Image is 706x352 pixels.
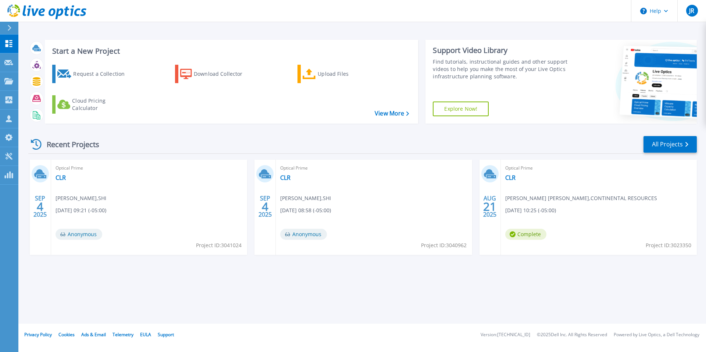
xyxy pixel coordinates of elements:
[28,135,109,153] div: Recent Projects
[505,164,692,172] span: Optical Prime
[262,203,268,210] span: 4
[56,206,106,214] span: [DATE] 09:21 (-05:00)
[56,164,243,172] span: Optical Prime
[175,65,257,83] a: Download Collector
[113,331,133,338] a: Telemetry
[280,194,331,202] span: [PERSON_NAME] , SHI
[280,174,290,181] a: CLR
[56,174,66,181] a: CLR
[433,46,571,55] div: Support Video Library
[483,193,497,220] div: AUG 2025
[52,65,134,83] a: Request a Collection
[280,164,467,172] span: Optical Prime
[258,193,272,220] div: SEP 2025
[56,194,106,202] span: [PERSON_NAME] , SHI
[505,229,546,240] span: Complete
[280,229,327,240] span: Anonymous
[73,67,132,81] div: Request a Collection
[433,58,571,80] div: Find tutorials, instructional guides and other support videos to help you make the most of your L...
[646,241,691,249] span: Project ID: 3023350
[56,229,102,240] span: Anonymous
[158,331,174,338] a: Support
[643,136,697,153] a: All Projects
[318,67,377,81] div: Upload Files
[505,194,657,202] span: [PERSON_NAME] [PERSON_NAME] , CONTINENTAL RESOURCES
[33,193,47,220] div: SEP 2025
[505,206,556,214] span: [DATE] 10:25 (-05:00)
[375,110,409,117] a: View More
[52,95,134,114] a: Cloud Pricing Calculator
[505,174,516,181] a: CLR
[140,331,151,338] a: EULA
[614,333,699,337] li: Powered by Live Optics, a Dell Technology
[483,203,496,210] span: 21
[81,331,106,338] a: Ads & Email
[194,67,253,81] div: Download Collector
[24,331,52,338] a: Privacy Policy
[421,241,467,249] span: Project ID: 3040962
[537,333,607,337] li: © 2025 Dell Inc. All Rights Reserved
[433,102,489,116] a: Explore Now!
[72,97,131,112] div: Cloud Pricing Calculator
[52,47,409,55] h3: Start a New Project
[196,241,242,249] span: Project ID: 3041024
[58,331,75,338] a: Cookies
[37,203,43,210] span: 4
[297,65,379,83] a: Upload Files
[689,8,694,14] span: JR
[280,206,331,214] span: [DATE] 08:58 (-05:00)
[481,333,530,337] li: Version: [TECHNICAL_ID]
